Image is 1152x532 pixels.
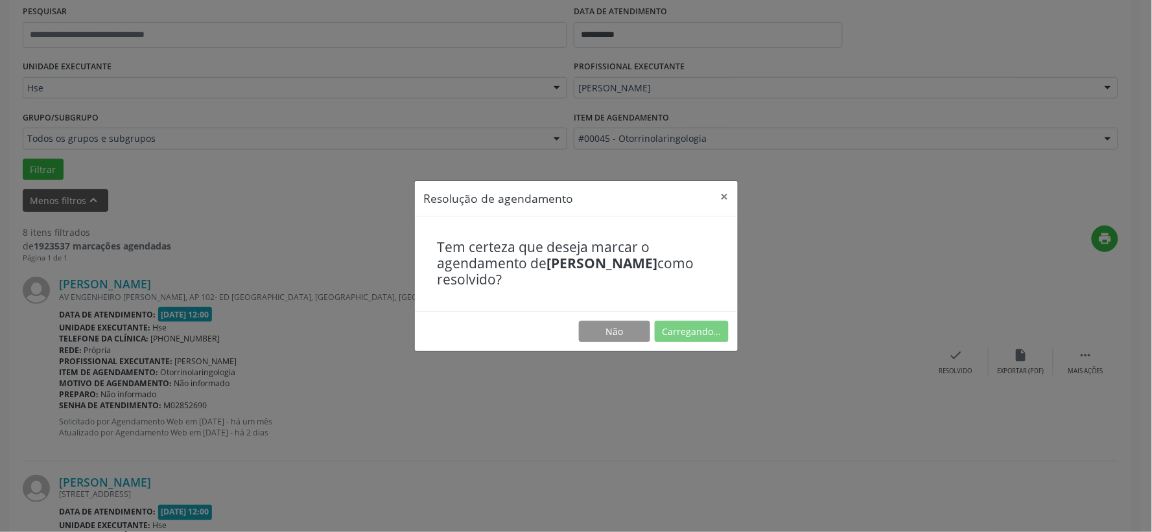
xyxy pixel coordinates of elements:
[712,181,738,213] button: Close
[438,239,715,288] h4: Tem certeza que deseja marcar o agendamento de como resolvido?
[655,321,729,343] button: Carregando...
[424,190,574,207] h5: Resolução de agendamento
[579,321,650,343] button: Não
[547,254,658,272] b: [PERSON_NAME]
